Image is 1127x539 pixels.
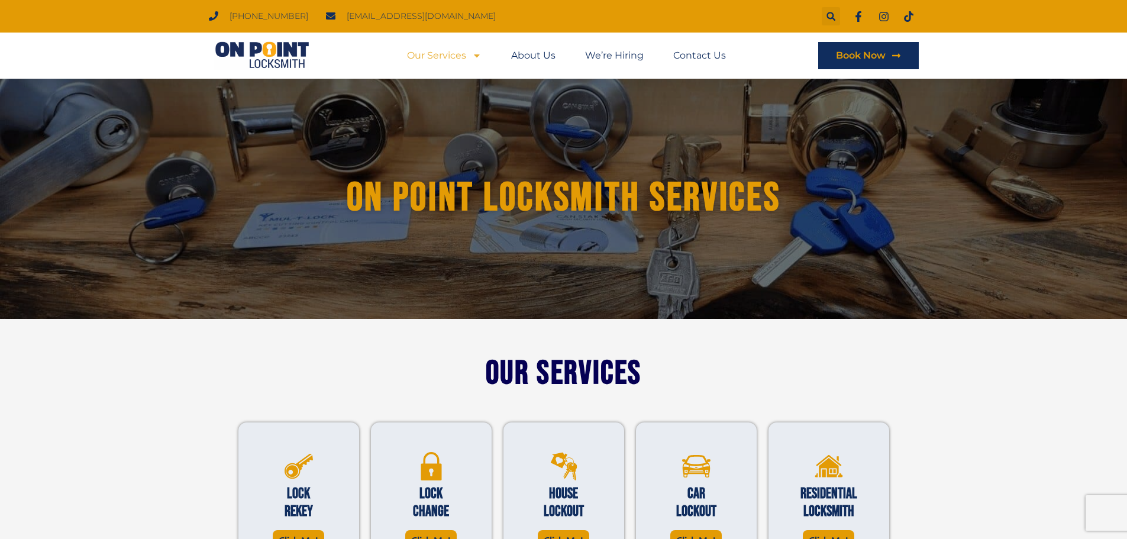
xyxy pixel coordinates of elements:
[511,42,556,69] a: About Us
[245,176,883,220] h1: On Point Locksmith Services
[673,42,726,69] a: Contact Us
[822,7,840,25] div: Search
[407,42,726,69] nav: Menu
[344,8,496,24] span: [EMAIL_ADDRESS][DOMAIN_NAME]
[232,360,895,387] h2: Our Services
[798,485,860,521] h2: Residential Locksmith
[533,485,595,521] h2: House Lockout
[836,51,886,60] span: Book Now
[585,42,644,69] a: We’re Hiring
[268,485,330,521] h2: Lock Rekey
[401,485,462,521] h2: Lock change
[666,485,727,521] h2: Car Lockout
[407,42,482,69] a: Our Services
[227,8,308,24] span: [PHONE_NUMBER]
[818,42,919,69] a: Book Now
